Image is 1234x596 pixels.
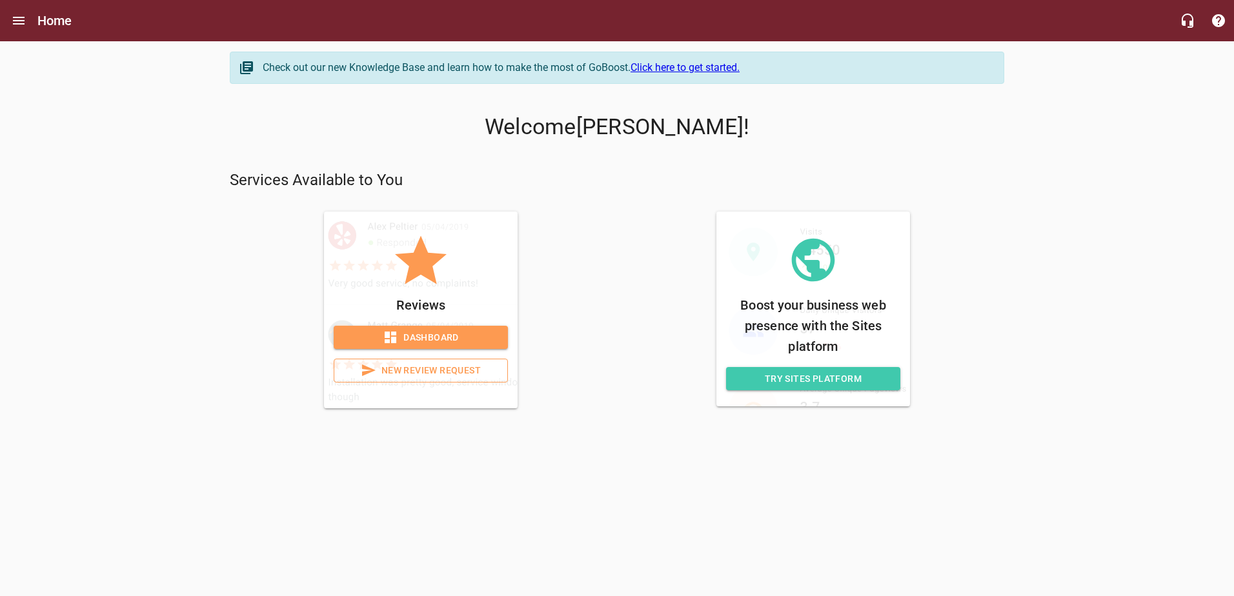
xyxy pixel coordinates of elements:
[1172,5,1203,36] button: Live Chat
[230,114,1004,140] p: Welcome [PERSON_NAME] !
[334,359,508,382] a: New Review Request
[37,10,72,31] h6: Home
[334,326,508,350] a: Dashboard
[230,170,1004,191] p: Services Available to You
[344,330,498,346] span: Dashboard
[345,363,497,379] span: New Review Request
[263,60,991,75] div: Check out our new Knowledge Base and learn how to make the most of GoBoost.
[726,367,900,391] a: Try Sites Platform
[726,295,900,357] p: Boost your business web presence with the Sites platform
[736,371,890,387] span: Try Sites Platform
[334,295,508,315] p: Reviews
[3,5,34,36] button: Open drawer
[1203,5,1234,36] button: Support Portal
[631,61,740,74] a: Click here to get started.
